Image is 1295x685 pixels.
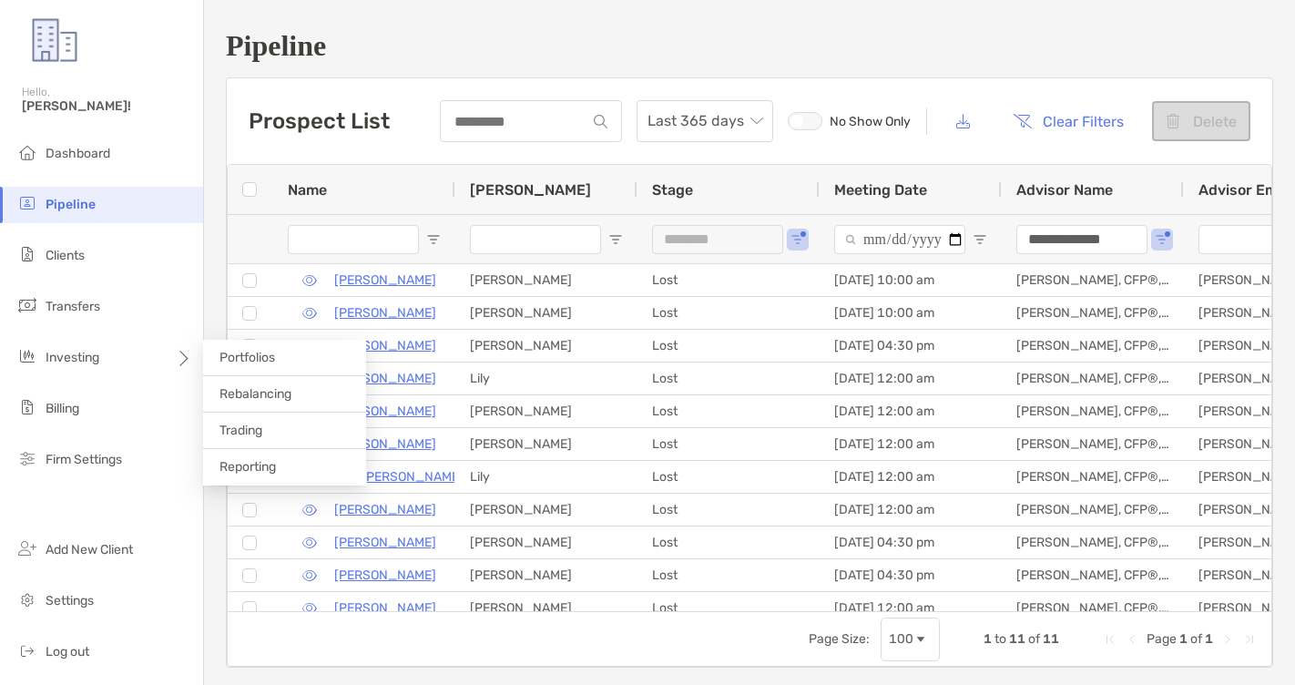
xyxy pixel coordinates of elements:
span: Name [288,181,327,199]
label: No Show Only [788,112,912,130]
img: logout icon [16,639,38,661]
span: Portfolios [219,350,275,365]
div: [PERSON_NAME] [455,592,637,624]
div: Lost [637,297,820,329]
div: [PERSON_NAME] [455,559,637,591]
div: Lost [637,264,820,296]
p: [PERSON_NAME] [334,498,436,521]
span: Meeting Date [834,181,927,199]
p: Star [PERSON_NAME] [334,465,464,488]
input: Meeting Date Filter Input [834,225,965,254]
div: Lily [455,363,637,394]
div: [PERSON_NAME], CFP®, CFSLA [1002,461,1184,493]
div: [PERSON_NAME] [455,428,637,460]
span: Reporting [219,459,276,475]
a: [PERSON_NAME] [334,597,436,619]
button: Open Filter Menu [790,232,805,247]
span: Billing [46,401,79,416]
img: Zoe Logo [22,7,87,73]
span: of [1190,631,1202,647]
span: Clients [46,248,85,263]
p: [PERSON_NAME] [334,302,436,324]
div: Lost [637,330,820,362]
div: [PERSON_NAME], CFP®, CFSLA [1002,494,1184,526]
div: [PERSON_NAME], CFP®, CFSLA [1002,330,1184,362]
div: [PERSON_NAME], CFP®, CFSLA [1002,363,1184,394]
div: [PERSON_NAME] [455,297,637,329]
div: Lost [637,428,820,460]
span: to [994,631,1006,647]
span: 1 [984,631,992,647]
span: Advisor Email [1198,181,1293,199]
span: Firm Settings [46,452,122,467]
div: Page Size: [809,631,870,647]
div: [PERSON_NAME] [455,494,637,526]
div: [DATE] 04:30 pm [820,527,1002,558]
div: [DATE] 12:00 am [820,461,1002,493]
img: clients icon [16,243,38,265]
div: Page Size [881,618,940,661]
span: 11 [1009,631,1025,647]
span: 1 [1205,631,1213,647]
button: Open Filter Menu [426,232,441,247]
span: of [1028,631,1040,647]
div: Lost [637,461,820,493]
input: Booker Filter Input [470,225,601,254]
button: Open Filter Menu [1155,232,1169,247]
h3: Prospect List [249,108,390,134]
div: Lost [637,559,820,591]
span: Pipeline [46,197,96,212]
a: [PERSON_NAME] [334,367,436,390]
span: 11 [1043,631,1059,647]
span: Transfers [46,299,100,314]
a: [PERSON_NAME] [334,531,436,554]
span: Rebalancing [219,386,291,402]
input: Name Filter Input [288,225,419,254]
button: Clear Filters [999,101,1137,141]
div: 100 [889,631,913,647]
img: add_new_client icon [16,537,38,559]
img: pipeline icon [16,192,38,214]
span: Trading [219,423,262,438]
a: [PERSON_NAME] [334,269,436,291]
div: [DATE] 12:00 am [820,363,1002,394]
div: Lost [637,395,820,427]
div: Lost [637,527,820,558]
img: dashboard icon [16,141,38,163]
span: Dashboard [46,146,110,161]
div: [DATE] 12:00 am [820,428,1002,460]
img: billing icon [16,396,38,418]
a: [PERSON_NAME] [334,433,436,455]
span: [PERSON_NAME] [470,181,591,199]
a: [PERSON_NAME] [334,400,436,423]
div: [PERSON_NAME] [455,264,637,296]
div: Lost [637,363,820,394]
a: [PERSON_NAME] [334,334,436,357]
div: [DATE] 10:00 am [820,297,1002,329]
p: [PERSON_NAME] [334,564,436,587]
div: [PERSON_NAME], CFP®, CFSLA [1002,559,1184,591]
div: [DATE] 12:00 am [820,494,1002,526]
span: [PERSON_NAME]! [22,98,192,114]
div: [PERSON_NAME] [455,330,637,362]
span: Investing [46,350,99,365]
div: Next Page [1220,632,1235,647]
div: [PERSON_NAME], CFP®, CFSLA [1002,428,1184,460]
span: Log out [46,644,89,659]
img: settings icon [16,588,38,610]
div: [PERSON_NAME], CFP®, CFSLA [1002,592,1184,624]
div: Lost [637,592,820,624]
h1: Pipeline [226,29,1273,63]
div: [PERSON_NAME], CFP®, CFSLA [1002,527,1184,558]
img: transfers icon [16,294,38,316]
div: Previous Page [1125,632,1139,647]
span: Last 365 days [647,101,762,141]
div: [PERSON_NAME], CFP®, CFSLA [1002,297,1184,329]
div: Lily [455,461,637,493]
div: [DATE] 04:30 pm [820,559,1002,591]
div: [PERSON_NAME], CFP®, CFSLA [1002,395,1184,427]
